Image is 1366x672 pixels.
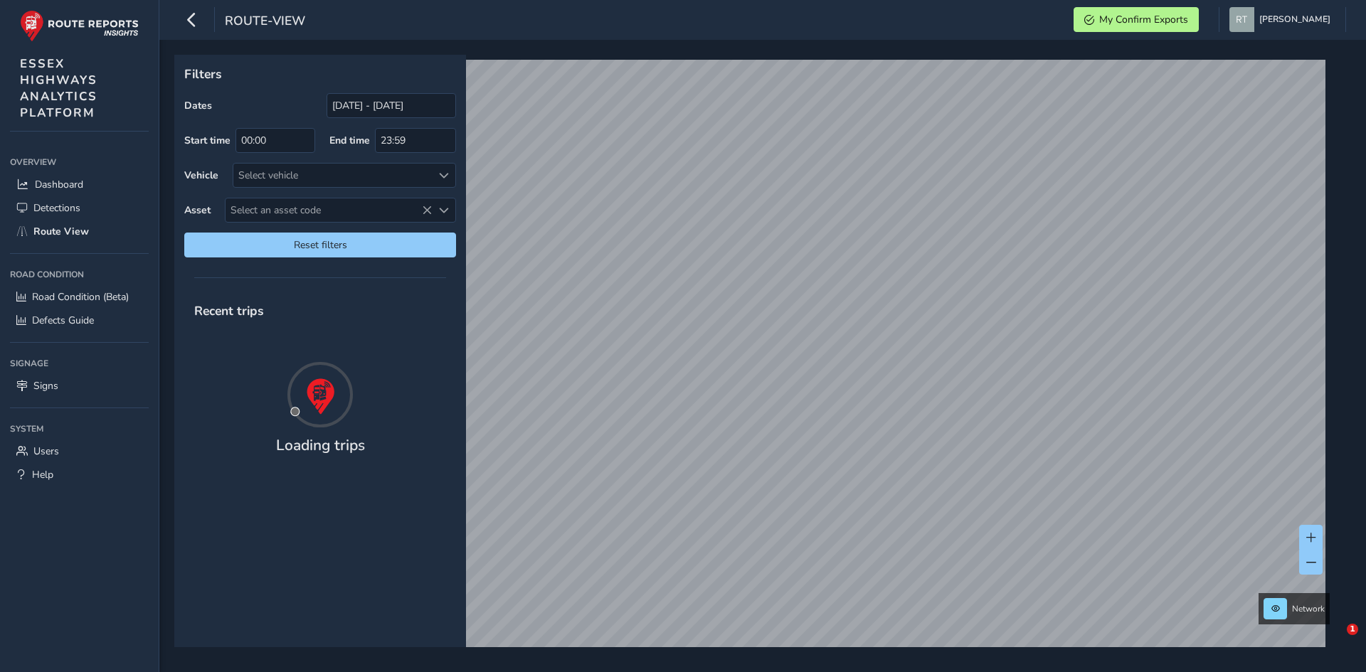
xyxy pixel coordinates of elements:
div: Signage [10,353,149,374]
a: Defects Guide [10,309,149,332]
span: 1 [1347,624,1358,635]
span: Select an asset code [226,198,432,222]
span: Signs [33,379,58,393]
a: Users [10,439,149,463]
canvas: Map [179,60,1325,663]
span: My Confirm Exports [1099,13,1188,26]
span: [PERSON_NAME] [1259,7,1330,32]
button: [PERSON_NAME] [1229,7,1335,32]
span: Detections [33,201,80,215]
a: Detections [10,196,149,220]
a: Road Condition (Beta) [10,285,149,309]
span: Recent trips [184,292,274,329]
h4: Loading trips [276,437,365,454]
button: My Confirm Exports [1074,7,1199,32]
a: Signs [10,374,149,398]
div: Overview [10,151,149,173]
img: rr logo [20,10,139,42]
span: Reset filters [195,238,445,252]
span: Route View [33,225,89,238]
label: Asset [184,203,211,217]
span: route-view [225,12,305,32]
p: Filters [184,65,456,83]
img: diamond-layout [1229,7,1254,32]
span: Help [32,468,53,481]
label: Start time [184,134,231,147]
a: Route View [10,220,149,243]
label: End time [329,134,370,147]
span: Users [33,444,59,458]
span: Road Condition (Beta) [32,290,129,304]
span: Network [1292,603,1325,614]
label: Vehicle [184,169,218,182]
span: Dashboard [35,178,83,191]
a: Help [10,463,149,486]
div: System [10,418,149,439]
div: Road Condition [10,264,149,285]
span: ESSEX HIGHWAYS ANALYTICS PLATFORM [20,55,97,121]
span: Defects Guide [32,314,94,327]
iframe: Intercom live chat [1318,624,1352,658]
a: Dashboard [10,173,149,196]
label: Dates [184,99,212,112]
button: Reset filters [184,233,456,257]
div: Select vehicle [233,164,432,187]
div: Select an asset code [432,198,455,222]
